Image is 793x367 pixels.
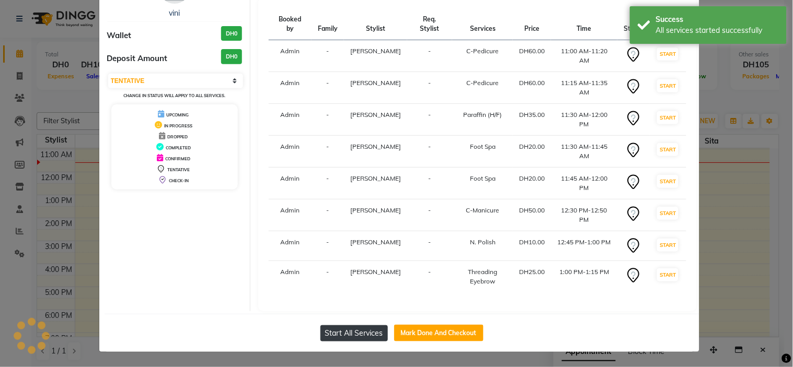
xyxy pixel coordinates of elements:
[458,46,507,56] div: C-Pedicure
[350,238,401,246] span: [PERSON_NAME]
[107,30,132,42] span: Wallet
[407,261,452,293] td: -
[519,78,545,88] div: DH60.00
[657,207,679,220] button: START
[657,79,679,92] button: START
[551,8,617,40] th: Time
[458,267,507,286] div: Threading Eyebrow
[269,168,312,199] td: Admin
[617,8,650,40] th: Status
[407,231,452,261] td: -
[407,199,452,231] td: -
[312,72,344,104] td: -
[169,8,180,18] a: vini
[269,72,312,104] td: Admin
[519,174,545,183] div: DH20.00
[269,231,312,261] td: Admin
[519,238,545,247] div: DH10.00
[269,104,312,136] td: Admin
[123,93,225,98] small: Change in status will apply to all services.
[551,168,617,199] td: 11:45 AM-12:00 PM
[657,48,679,61] button: START
[657,143,679,156] button: START
[656,25,779,36] div: All services started successfully
[350,268,401,276] span: [PERSON_NAME]
[458,174,507,183] div: Foot Spa
[312,168,344,199] td: -
[407,40,452,72] td: -
[407,136,452,168] td: -
[221,26,242,41] h3: DH0
[519,110,545,120] div: DH35.00
[269,199,312,231] td: Admin
[169,178,189,183] span: CHECK-IN
[221,49,242,64] h3: DH0
[458,142,507,151] div: Foot Spa
[269,40,312,72] td: Admin
[458,110,507,120] div: Paraffin (H/F)
[519,206,545,215] div: DH50.00
[407,104,452,136] td: -
[519,267,545,277] div: DH25.00
[519,46,545,56] div: DH60.00
[269,8,312,40] th: Booked by
[519,142,545,151] div: DH20.00
[166,112,189,117] span: UPCOMING
[551,199,617,231] td: 12:30 PM-12:50 PM
[164,123,192,128] span: IN PROGRESS
[551,40,617,72] td: 11:00 AM-11:20 AM
[167,167,190,172] span: TENTATIVE
[407,72,452,104] td: -
[551,261,617,293] td: 1:00 PM-1:15 PM
[394,325,484,341] button: Mark Done And Checkout
[165,156,190,161] span: CONFIRMED
[312,199,344,231] td: -
[350,206,401,214] span: [PERSON_NAME]
[312,261,344,293] td: -
[407,168,452,199] td: -
[312,104,344,136] td: -
[312,8,344,40] th: Family
[107,53,168,65] span: Deposit Amount
[657,268,679,281] button: START
[269,261,312,293] td: Admin
[458,206,507,215] div: C-Manicure
[320,325,388,341] button: Start All Services
[458,238,507,247] div: N. Polish
[551,231,617,261] td: 12:45 PM-1:00 PM
[657,175,679,188] button: START
[452,8,513,40] th: Services
[657,239,679,252] button: START
[344,8,407,40] th: Stylist
[350,143,401,150] span: [PERSON_NAME]
[350,111,401,119] span: [PERSON_NAME]
[458,78,507,88] div: C-Pedicure
[513,8,551,40] th: Price
[166,145,191,150] span: COMPLETED
[350,79,401,87] span: [PERSON_NAME]
[167,134,188,139] span: DROPPED
[407,8,452,40] th: Req. Stylist
[551,104,617,136] td: 11:30 AM-12:00 PM
[551,136,617,168] td: 11:30 AM-11:45 AM
[312,231,344,261] td: -
[312,40,344,72] td: -
[269,136,312,168] td: Admin
[551,72,617,104] td: 11:15 AM-11:35 AM
[350,174,401,182] span: [PERSON_NAME]
[656,14,779,25] div: Success
[657,111,679,124] button: START
[312,136,344,168] td: -
[350,47,401,55] span: [PERSON_NAME]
